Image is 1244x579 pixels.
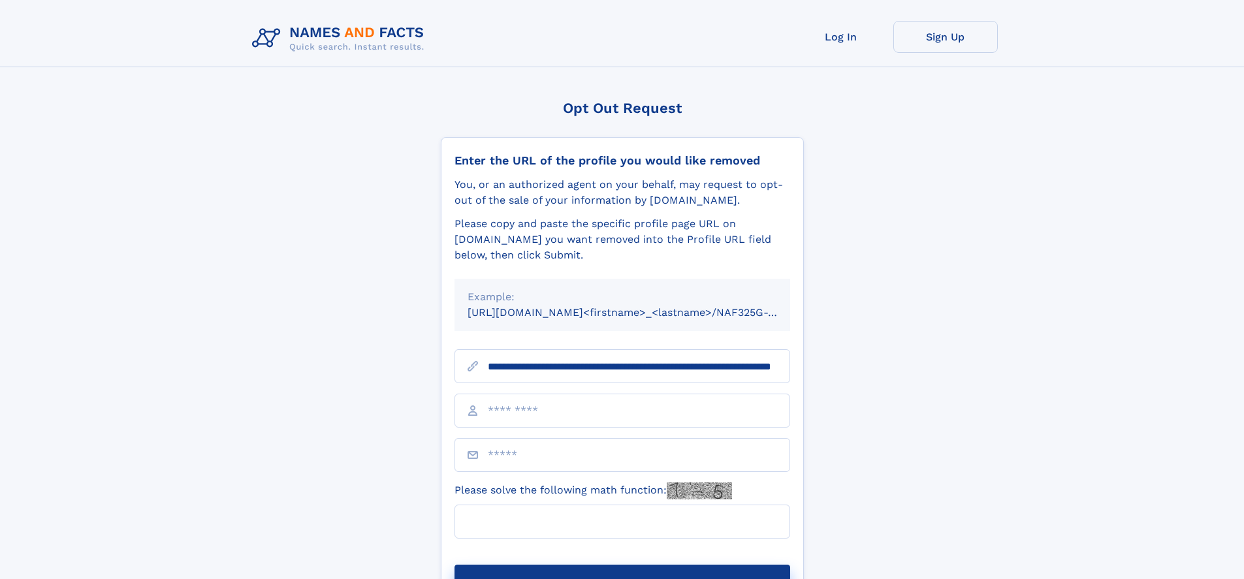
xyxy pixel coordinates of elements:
div: Enter the URL of the profile you would like removed [455,153,790,168]
div: Please copy and paste the specific profile page URL on [DOMAIN_NAME] you want removed into the Pr... [455,216,790,263]
div: You, or an authorized agent on your behalf, may request to opt-out of the sale of your informatio... [455,177,790,208]
img: Logo Names and Facts [247,21,435,56]
a: Log In [789,21,893,53]
div: Opt Out Request [441,100,804,116]
small: [URL][DOMAIN_NAME]<firstname>_<lastname>/NAF325G-xxxxxxxx [468,306,815,319]
div: Example: [468,289,777,305]
label: Please solve the following math function: [455,482,732,499]
a: Sign Up [893,21,998,53]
